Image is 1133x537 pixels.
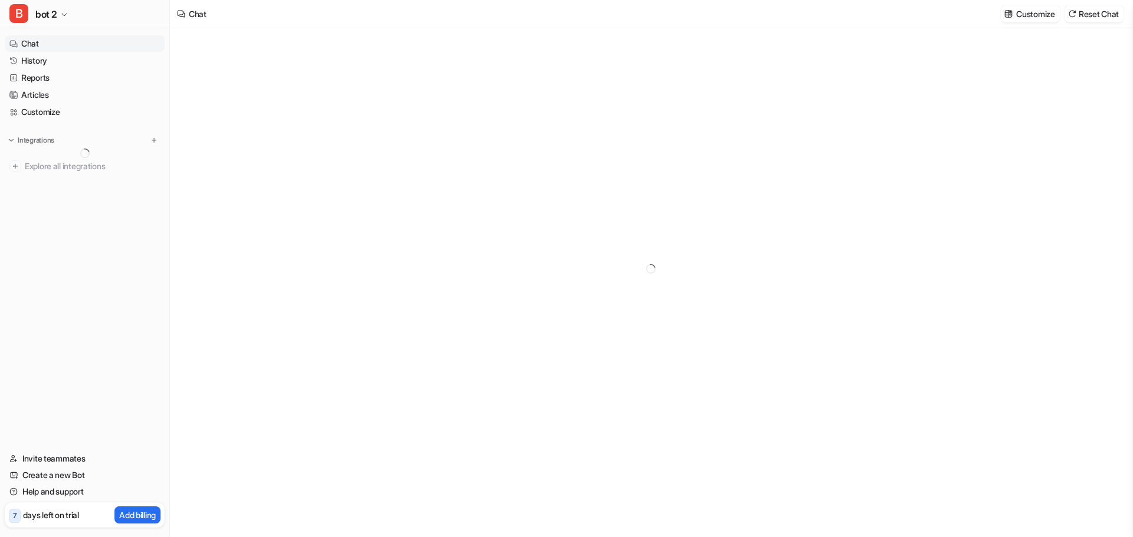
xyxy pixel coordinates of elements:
[5,70,165,86] a: Reports
[1016,8,1055,20] p: Customize
[5,35,165,52] a: Chat
[9,160,21,172] img: explore all integrations
[7,136,15,144] img: expand menu
[5,134,58,146] button: Integrations
[1068,9,1076,18] img: reset
[18,136,54,145] p: Integrations
[23,509,79,521] p: days left on trial
[5,483,165,500] a: Help and support
[1065,5,1124,22] button: Reset Chat
[5,104,165,120] a: Customize
[25,157,160,176] span: Explore all integrations
[5,158,165,174] a: Explore all integrations
[114,506,161,523] button: Add billing
[5,450,165,467] a: Invite teammates
[119,509,156,521] p: Add billing
[35,6,57,22] span: bot 2
[150,136,158,144] img: menu_add.svg
[1004,9,1013,18] img: customize
[5,87,165,103] a: Articles
[5,52,165,69] a: History
[189,8,207,20] div: Chat
[1001,5,1059,22] button: Customize
[5,467,165,483] a: Create a new Bot
[13,510,17,521] p: 7
[9,4,28,23] span: B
